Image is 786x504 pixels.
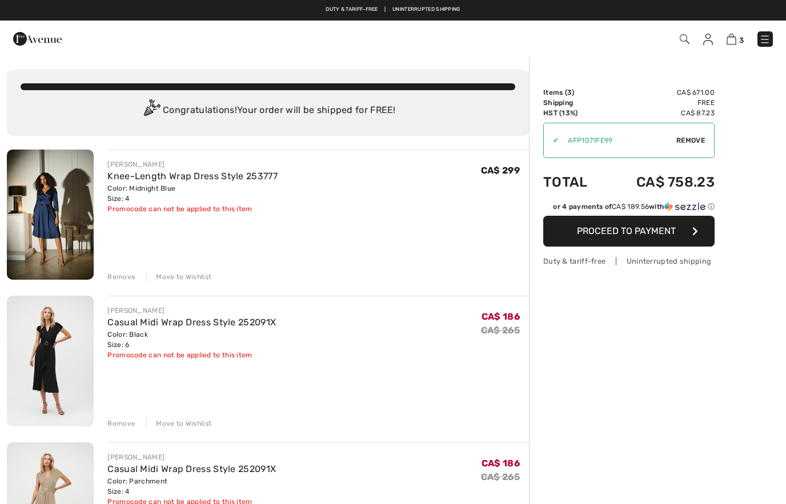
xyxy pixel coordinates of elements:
[482,311,520,322] span: CA$ 186
[481,165,520,176] span: CA$ 299
[107,204,278,214] div: Promocode can not be applied to this item
[567,88,572,96] span: 3
[107,305,276,316] div: [PERSON_NAME]
[612,203,649,211] span: CA$ 189.56
[107,329,276,350] div: Color: Black Size: 6
[13,33,62,43] a: 1ère Avenue
[544,135,559,146] div: ✔
[559,123,676,158] input: Promo code
[481,471,520,482] s: CA$ 265
[146,272,211,282] div: Move to Wishlist
[703,34,713,45] img: My Info
[605,108,715,118] td: CA$ 87.23
[7,296,94,426] img: Casual Midi Wrap Dress Style 252091X
[13,27,62,50] img: 1ère Avenue
[727,34,736,45] img: Shopping Bag
[664,201,705,212] img: Sezzle
[605,163,715,201] td: CA$ 758.23
[543,87,605,98] td: Items ( )
[543,216,715,247] button: Proceed to Payment
[727,32,744,46] a: 3
[543,256,715,267] div: Duty & tariff-free | Uninterrupted shipping
[553,201,715,212] div: or 4 payments of with
[107,463,276,474] a: Casual Midi Wrap Dress Style 252091X
[21,99,515,122] div: Congratulations! Your order will be shipped for FREE!
[107,418,135,429] div: Remove
[482,458,520,469] span: CA$ 186
[107,452,276,462] div: [PERSON_NAME]
[429,6,467,14] a: Free Returns
[107,272,135,282] div: Remove
[107,183,278,204] div: Color: Midnight Blue Size: 4
[543,201,715,216] div: or 4 payments ofCA$ 189.56withSezzle Click to learn more about Sezzle
[680,34,689,44] img: Search
[107,350,276,360] div: Promocode can not be applied to this item
[107,171,278,182] a: Knee-Length Wrap Dress Style 253777
[319,6,414,14] a: Free shipping on orders over $99
[605,98,715,108] td: Free
[543,98,605,108] td: Shipping
[676,135,705,146] span: Remove
[759,34,771,45] img: Menu
[543,163,605,201] td: Total
[107,159,278,170] div: [PERSON_NAME]
[7,150,94,280] img: Knee-Length Wrap Dress Style 253777
[107,476,276,497] div: Color: Parchment Size: 4
[421,6,422,14] span: |
[739,36,744,45] span: 3
[577,225,676,236] span: Proceed to Payment
[140,99,163,122] img: Congratulation2.svg
[481,325,520,336] s: CA$ 265
[107,317,276,328] a: Casual Midi Wrap Dress Style 252091X
[605,87,715,98] td: CA$ 671.00
[146,418,211,429] div: Move to Wishlist
[543,108,605,118] td: HST (13%)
